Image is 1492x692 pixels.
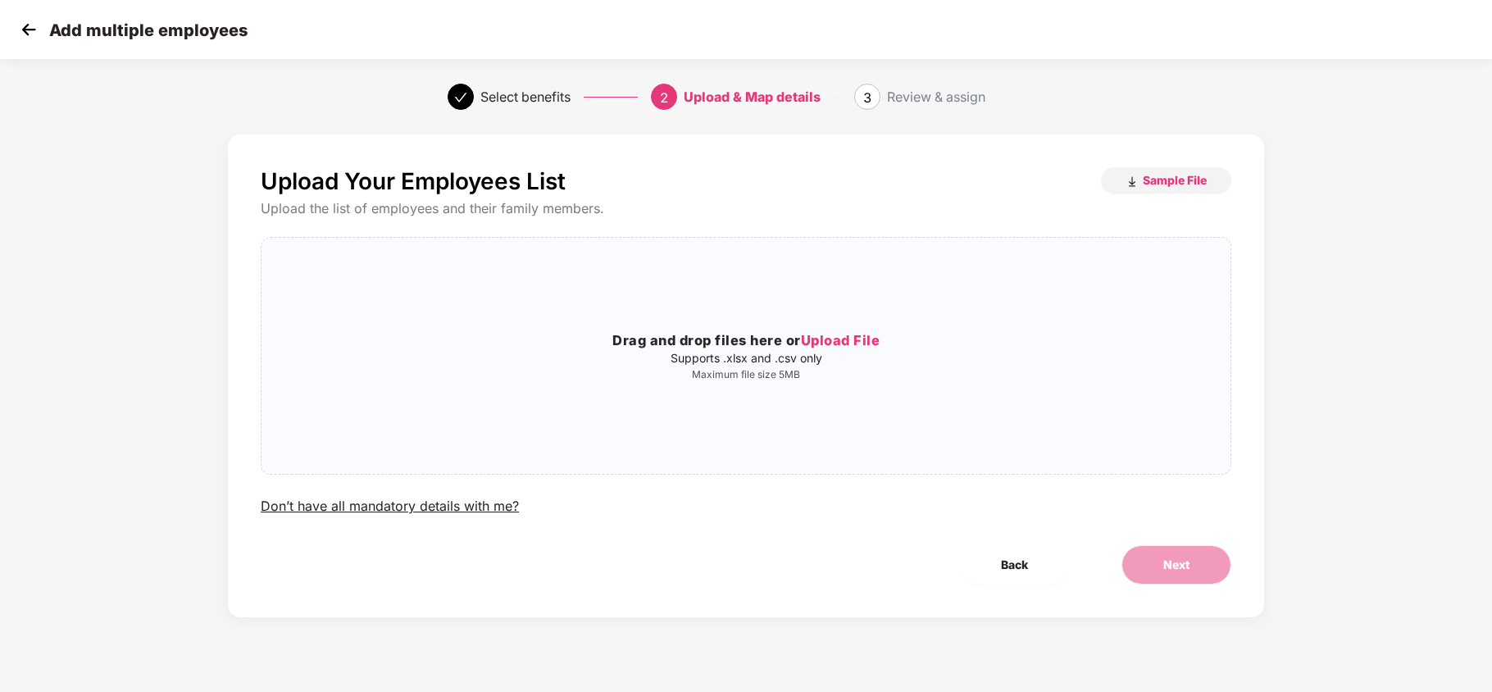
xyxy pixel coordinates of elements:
span: Back [1001,556,1028,574]
div: Review & assign [887,84,985,110]
span: Sample File [1143,172,1207,188]
p: Add multiple employees [49,20,248,40]
div: Upload & Map details [684,84,821,110]
p: Upload Your Employees List [261,167,566,195]
button: Next [1121,545,1231,585]
img: svg+xml;base64,PHN2ZyB4bWxucz0iaHR0cDovL3d3dy53My5vcmcvMjAwMC9zdmciIHdpZHRoPSIzMCIgaGVpZ2h0PSIzMC... [16,17,41,42]
div: Upload the list of employees and their family members. [261,200,1231,217]
button: Sample File [1101,167,1231,193]
div: Don’t have all mandatory details with me? [261,498,519,515]
span: 2 [660,89,668,106]
h3: Drag and drop files here or [262,330,1230,352]
img: download_icon [1126,175,1139,189]
span: Drag and drop files here orUpload FileSupports .xlsx and .csv onlyMaximum file size 5MB [262,238,1230,474]
span: 3 [863,89,871,106]
span: Upload File [801,332,880,348]
button: Back [960,545,1069,585]
div: Select benefits [480,84,571,110]
p: Maximum file size 5MB [262,368,1230,381]
p: Supports .xlsx and .csv only [262,352,1230,365]
span: check [454,91,467,104]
